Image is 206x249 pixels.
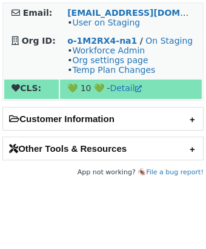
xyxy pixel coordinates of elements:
a: Temp Plan Changes [72,65,155,75]
a: File a bug report! [146,168,204,176]
a: Detail [110,83,141,93]
strong: CLS: [12,83,41,93]
a: Org settings page [72,55,148,65]
h2: Other Tools & Resources [3,137,203,160]
a: Workforce Admin [72,46,145,55]
footer: App not working? 🪳 [2,166,204,179]
h2: Customer Information [3,107,203,130]
strong: Email: [23,8,53,18]
strong: Org ID: [22,36,56,46]
td: 💚 10 💚 - [60,80,202,99]
a: On Staging [145,36,193,46]
a: o-1M2RX4-na1 [67,36,137,46]
span: • [67,18,140,27]
span: • • • [67,46,155,75]
a: User on Staging [72,18,140,27]
strong: / [140,36,143,46]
